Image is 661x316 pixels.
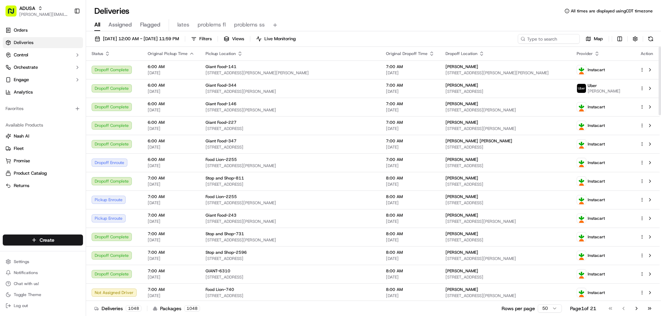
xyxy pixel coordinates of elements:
[206,70,375,76] span: [STREET_ADDRESS][PERSON_NAME][PERSON_NAME]
[126,305,141,312] div: 1048
[19,5,35,12] button: ADUSA
[206,231,244,237] span: Stop and Shop-731
[386,64,434,69] span: 7:00 AM
[3,180,83,191] button: Returns
[594,36,603,42] span: Map
[6,170,80,176] a: Product Catalog
[206,83,237,88] span: Giant Food-344
[577,288,586,297] img: profile_instacart_ahold_partner.png
[386,237,434,243] span: [DATE]
[3,268,83,277] button: Notifications
[445,194,478,199] span: [PERSON_NAME]
[583,34,606,44] button: Map
[3,120,83,131] div: Available Products
[445,268,478,274] span: [PERSON_NAME]
[148,64,195,69] span: 6:00 AM
[588,88,620,94] span: [PERSON_NAME]
[206,287,234,292] span: Food Lion-740
[3,62,83,73] button: Orchestrate
[140,21,160,29] span: Flagged
[571,8,653,14] span: All times are displayed using CDT timezone
[577,158,586,167] img: profile_instacart_ahold_partner.png
[386,101,434,107] span: 7:00 AM
[588,104,605,110] span: Instacart
[445,293,566,298] span: [STREET_ADDRESS][PERSON_NAME]
[148,256,195,261] span: [DATE]
[386,256,434,261] span: [DATE]
[206,293,375,298] span: [STREET_ADDRESS]
[445,144,566,150] span: [STREET_ADDRESS]
[148,175,195,181] span: 7:00 AM
[445,250,478,255] span: [PERSON_NAME]
[148,120,195,125] span: 6:00 AM
[577,232,586,241] img: profile_instacart_ahold_partner.png
[386,70,434,76] span: [DATE]
[14,183,29,189] span: Returns
[148,274,195,280] span: [DATE]
[198,21,226,29] span: problems fl
[253,34,299,44] button: Live Monitoring
[14,158,30,164] span: Promise
[445,120,478,125] span: [PERSON_NAME]
[14,170,47,176] span: Product Catalog
[577,214,586,223] img: profile_instacart_ahold_partner.png
[148,287,195,292] span: 7:00 AM
[3,290,83,299] button: Toggle Theme
[386,89,434,94] span: [DATE]
[386,182,434,187] span: [DATE]
[206,274,375,280] span: [STREET_ADDRESS]
[386,219,434,224] span: [DATE]
[588,160,605,165] span: Instacart
[148,70,195,76] span: [DATE]
[19,12,69,17] button: [PERSON_NAME][EMAIL_ADDRESS][PERSON_NAME][DOMAIN_NAME]
[153,305,200,312] div: Packages
[386,107,434,113] span: [DATE]
[386,126,434,131] span: [DATE]
[588,290,605,295] span: Instacart
[14,281,39,286] span: Chat with us!
[386,175,434,181] span: 8:00 AM
[570,305,596,312] div: Page 1 of 21
[3,74,83,85] button: Engage
[577,65,586,74] img: profile_instacart_ahold_partner.png
[445,138,512,144] span: [PERSON_NAME] [PERSON_NAME]
[6,158,80,164] a: Promise
[148,200,195,206] span: [DATE]
[386,51,428,56] span: Original Dropoff Time
[577,84,586,93] img: profile_uber_ahold_partner.png
[577,121,586,130] img: profile_instacart_ahold_partner.png
[148,51,188,56] span: Original Pickup Time
[445,219,566,224] span: [STREET_ADDRESS][PERSON_NAME]
[14,133,29,139] span: Nash AI
[640,51,654,56] div: Action
[445,200,566,206] span: [STREET_ADDRESS]
[577,270,586,279] img: profile_instacart_ahold_partner.png
[445,83,478,88] span: [PERSON_NAME]
[3,235,83,246] button: Create
[445,163,566,168] span: [STREET_ADDRESS]
[92,51,103,56] span: Status
[386,144,434,150] span: [DATE]
[445,51,478,56] span: Dropoff Location
[206,51,236,56] span: Pickup Location
[92,34,182,44] button: [DATE] 12:00 AM - [DATE] 11:59 PM
[445,256,566,261] span: [STREET_ADDRESS][PERSON_NAME]
[386,250,434,255] span: 8:00 AM
[588,178,605,184] span: Instacart
[386,194,434,199] span: 8:00 AM
[206,101,237,107] span: Giant Food-146
[148,268,195,274] span: 7:00 AM
[14,40,33,46] span: Deliveries
[94,305,141,312] div: Deliveries
[148,89,195,94] span: [DATE]
[577,102,586,111] img: profile_instacart_ahold_partner.png
[386,200,434,206] span: [DATE]
[14,303,28,308] span: Log out
[445,64,478,69] span: [PERSON_NAME]
[445,274,566,280] span: [STREET_ADDRESS]
[445,237,566,243] span: [STREET_ADDRESS]
[445,101,478,107] span: [PERSON_NAME]
[3,301,83,310] button: Log out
